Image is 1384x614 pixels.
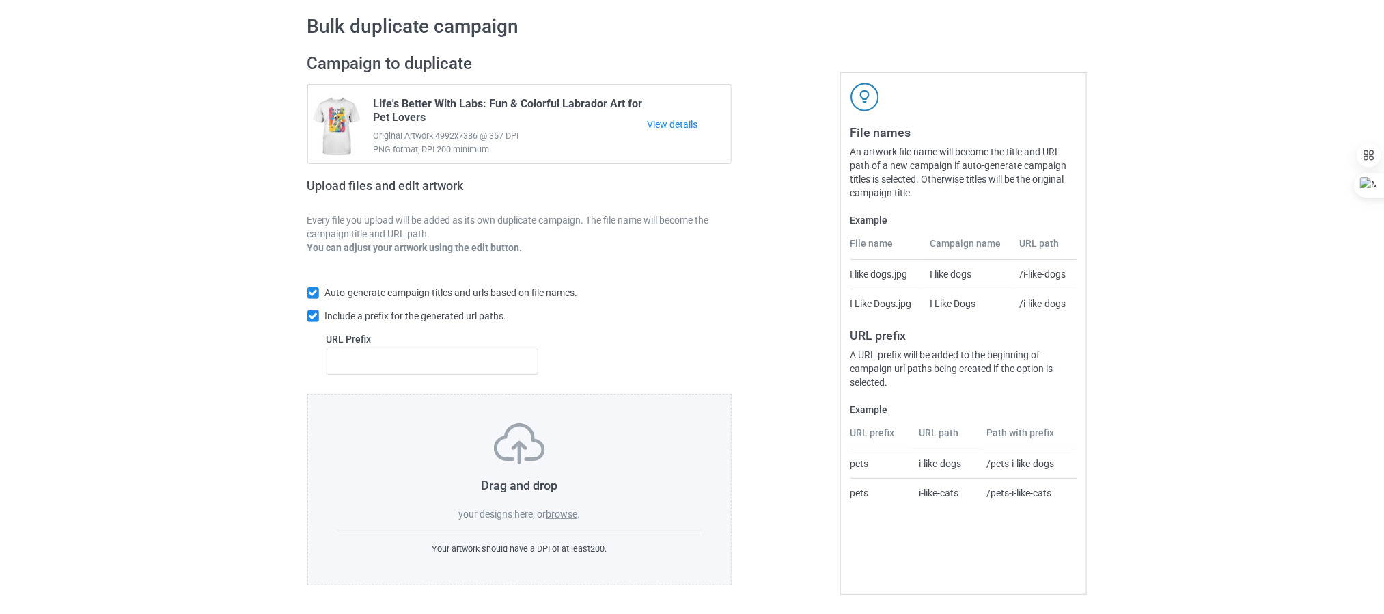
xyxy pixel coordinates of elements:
[577,509,580,520] span: .
[327,332,539,346] label: URL Prefix
[307,213,732,241] p: Every file you upload will be added as its own duplicate campaign. The file name will become the ...
[1012,260,1077,289] td: /i-like-dogs
[911,449,979,478] td: i-like-dogs
[850,289,922,318] td: I Like Dogs.jpg
[979,449,1077,478] td: /pets-i-like-dogs
[307,53,732,75] h2: Campaign to duplicate
[494,423,545,464] img: svg+xml;base64,PD94bWwgdmVyc2lvbj0iMS4wIiBlbmNvZGluZz0iVVRGLTgiPz4KPHN2ZyB3aWR0aD0iNzVweCIgaGVpZ2...
[307,242,523,253] b: You can adjust your artwork using the edit button.
[337,477,703,493] h3: Drag and drop
[432,544,607,554] span: Your artwork should have a DPI of at least 200 .
[922,289,1012,318] td: I Like Dogs
[324,287,577,298] span: Auto-generate campaign titles and urls based on file names.
[911,426,979,449] th: URL path
[324,310,506,321] span: Include a prefix for the generated url paths.
[922,260,1012,289] td: I like dogs
[1012,289,1077,318] td: /i-like-dogs
[850,426,912,449] th: URL prefix
[850,124,1077,140] h3: File names
[979,478,1077,507] td: /pets-i-like-cats
[850,403,1077,416] label: Example
[850,237,922,260] th: File name
[850,449,912,478] td: pets
[647,118,731,131] a: View details
[911,478,979,507] td: i-like-cats
[979,426,1077,449] th: Path with prefix
[850,260,922,289] td: I like dogs.jpg
[374,129,648,143] span: Original Artwork 4992x7386 @ 357 DPI
[458,509,546,520] span: your designs here, or
[307,14,1077,39] h1: Bulk duplicate campaign
[1012,237,1077,260] th: URL path
[850,83,879,111] img: svg+xml;base64,PD94bWwgdmVyc2lvbj0iMS4wIiBlbmNvZGluZz0iVVRGLTgiPz4KPHN2ZyB3aWR0aD0iNDJweCIgaGVpZ2...
[850,328,1077,343] h3: URL prefix
[307,178,562,204] h2: Upload files and edit artwork
[546,509,577,520] label: browse
[850,145,1077,200] div: An artwork file name will become the title and URL path of a new campaign if auto-generate campai...
[850,478,912,507] td: pets
[850,348,1077,389] div: A URL prefix will be added to the beginning of campaign url paths being created if the option is ...
[374,143,648,157] span: PNG format, DPI 200 minimum
[850,213,1077,227] label: Example
[374,97,648,129] span: Life's Better With Labs: Fun & Colorful Labrador Art for Pet Lovers
[922,237,1012,260] th: Campaign name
